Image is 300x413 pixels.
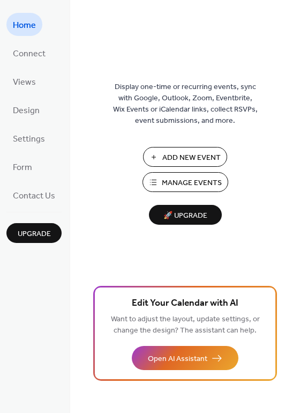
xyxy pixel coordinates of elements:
[132,296,238,311] span: Edit Your Calendar with AI
[13,188,55,204] span: Contact Us
[6,183,62,206] a: Contact Us
[6,223,62,243] button: Upgrade
[149,205,222,225] button: 🚀 Upgrade
[6,13,42,36] a: Home
[13,131,45,147] span: Settings
[143,147,227,167] button: Add New Event
[13,17,36,34] span: Home
[111,312,260,338] span: Want to adjust the layout, update settings, or change the design? The assistant can help.
[18,228,51,240] span: Upgrade
[13,159,32,176] span: Form
[162,178,222,189] span: Manage Events
[155,209,215,223] span: 🚀 Upgrade
[13,74,36,91] span: Views
[6,41,52,64] a: Connect
[6,155,39,178] a: Form
[162,152,221,164] span: Add New Event
[13,46,46,62] span: Connect
[6,127,51,150] a: Settings
[132,346,238,370] button: Open AI Assistant
[13,102,40,119] span: Design
[142,172,228,192] button: Manage Events
[6,70,42,93] a: Views
[148,353,207,365] span: Open AI Assistant
[113,82,258,127] span: Display one-time or recurring events, sync with Google, Outlook, Zoom, Eventbrite, Wix Events or ...
[6,98,46,121] a: Design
